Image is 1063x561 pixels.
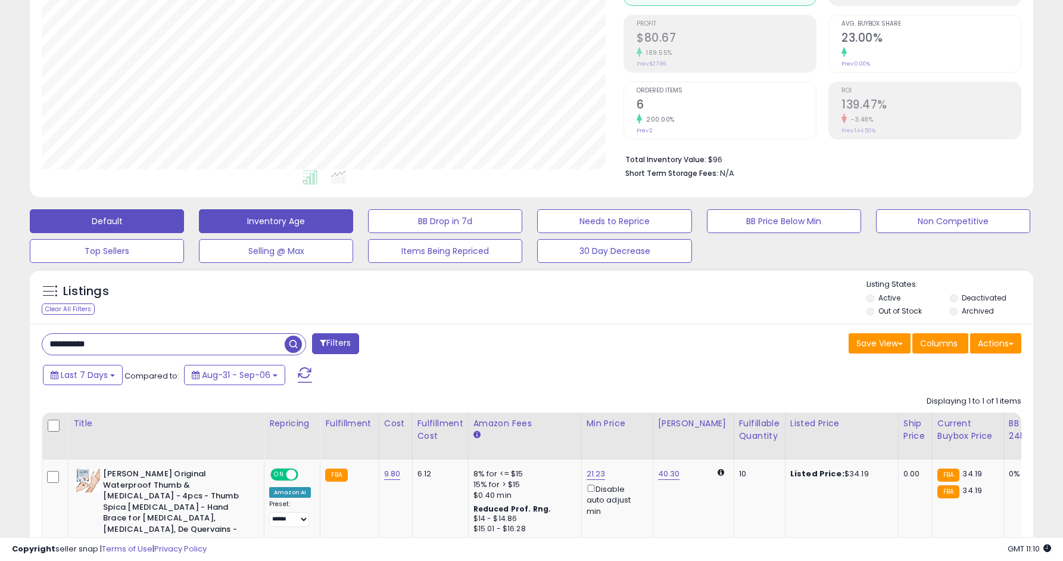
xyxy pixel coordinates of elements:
button: Filters [312,333,359,354]
label: Archived [962,306,994,316]
button: Non Competitive [876,209,1030,233]
span: OFF [297,470,316,480]
span: Columns [920,337,958,349]
div: Clear All Filters [42,303,95,315]
div: $15.01 - $16.28 [473,524,572,534]
h2: 6 [637,98,816,114]
div: 6.12 [417,469,459,479]
button: Selling @ Max [199,239,353,263]
button: Needs to Reprice [537,209,691,233]
small: FBA [937,485,959,498]
span: 34.19 [962,468,982,479]
label: Active [878,293,900,303]
div: Repricing [269,417,315,430]
div: seller snap | | [12,544,207,555]
small: Prev: 2 [637,127,653,134]
span: N/A [720,168,734,179]
h2: 23.00% [841,31,1021,47]
a: 9.80 [384,468,401,480]
small: Prev: 0.00% [841,60,870,67]
label: Deactivated [962,293,1006,303]
label: Out of Stock [878,306,922,316]
span: ROI [841,88,1021,94]
span: Profit [637,21,816,27]
div: Fulfillment Cost [417,417,463,442]
div: Preset: [269,500,311,527]
div: Ship Price [903,417,927,442]
small: Amazon Fees. [473,430,481,441]
a: Privacy Policy [154,543,207,554]
button: Save View [849,333,911,354]
small: 189.55% [642,48,672,57]
h5: Listings [63,283,109,300]
b: Total Inventory Value: [625,154,706,165]
b: Listed Price: [790,468,844,479]
li: $96 [625,151,1012,166]
div: BB Share 24h. [1009,417,1052,442]
button: Top Sellers [30,239,184,263]
div: $14 - $14.86 [473,514,572,524]
div: Min Price [587,417,648,430]
div: [PERSON_NAME] [658,417,729,430]
div: Fulfillment [325,417,373,430]
div: $34.19 [790,469,889,479]
span: Last 7 Days [61,369,108,381]
button: BB Drop in 7d [368,209,522,233]
button: Default [30,209,184,233]
b: Short Term Storage Fees: [625,168,718,178]
div: 10 [739,469,776,479]
div: Amazon AI [269,487,311,498]
div: Fulfillable Quantity [739,417,780,442]
div: Disable auto adjust min [587,482,644,517]
div: Cost [384,417,407,430]
button: Columns [912,333,968,354]
button: Last 7 Days [43,365,123,385]
small: -3.48% [847,115,873,124]
div: 0% [1009,469,1048,479]
span: Avg. Buybox Share [841,21,1021,27]
a: 21.23 [587,468,606,480]
small: FBA [325,469,347,482]
span: Ordered Items [637,88,816,94]
button: Aug-31 - Sep-06 [184,365,285,385]
span: ON [272,470,286,480]
div: Current Buybox Price [937,417,999,442]
b: Reduced Prof. Rng. [473,504,551,514]
span: Aug-31 - Sep-06 [202,369,270,381]
div: Title [73,417,259,430]
button: Items Being Repriced [368,239,522,263]
div: Displaying 1 to 1 of 1 items [927,396,1021,407]
div: Listed Price [790,417,893,430]
button: BB Price Below Min [707,209,861,233]
small: FBA [937,469,959,482]
button: 30 Day Decrease [537,239,691,263]
span: Compared to: [124,370,179,382]
img: 41LHlk5h52L._SL40_.jpg [76,469,100,492]
small: Prev: 144.50% [841,127,875,134]
a: 40.30 [658,468,680,480]
h2: 139.47% [841,98,1021,114]
span: 2025-09-14 11:10 GMT [1008,543,1051,554]
span: 34.19 [962,485,982,496]
i: Calculated using Dynamic Max Price. [718,469,724,476]
div: Amazon Fees [473,417,576,430]
b: [PERSON_NAME] Original Waterproof Thumb & [MEDICAL_DATA] - 4pcs - Thumb Spica [MEDICAL_DATA] - Ha... [103,469,248,560]
button: Inventory Age [199,209,353,233]
button: Actions [970,333,1021,354]
h2: $80.67 [637,31,816,47]
div: 0.00 [903,469,923,479]
small: 200.00% [642,115,675,124]
small: Prev: $27.86 [637,60,666,67]
div: 8% for <= $15 [473,469,572,479]
div: 15% for > $15 [473,479,572,490]
a: Terms of Use [102,543,152,554]
p: Listing States: [866,279,1033,290]
strong: Copyright [12,543,55,554]
div: $0.40 min [473,490,572,501]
